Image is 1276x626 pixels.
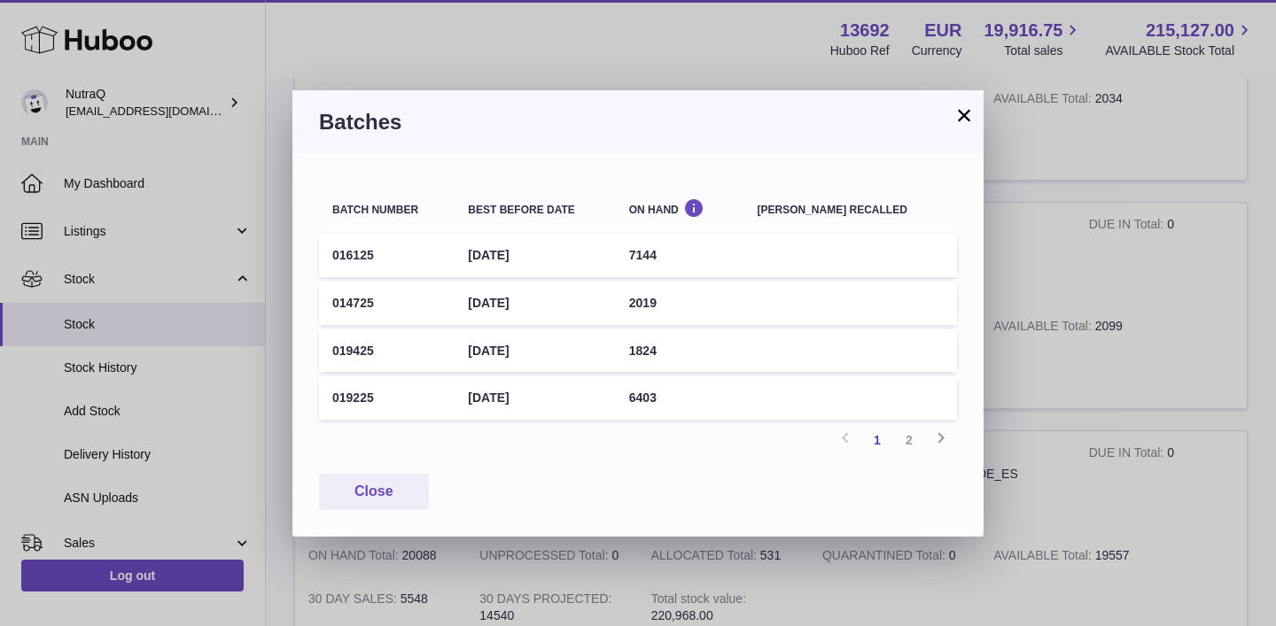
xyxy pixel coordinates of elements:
td: 014725 [319,282,455,325]
td: 7144 [616,234,744,277]
button: × [953,104,975,126]
div: On Hand [629,198,731,215]
td: 019225 [319,376,455,420]
button: Close [319,474,429,510]
td: [DATE] [455,282,615,325]
td: [DATE] [455,329,615,373]
td: [DATE] [455,376,615,420]
td: [DATE] [455,234,615,277]
a: 2 [893,424,925,456]
div: [PERSON_NAME] recalled [758,205,944,216]
a: 1 [861,424,893,456]
td: 1824 [616,329,744,373]
div: Batch number [332,205,441,216]
h3: Batches [319,108,957,136]
td: 019425 [319,329,455,373]
td: 016125 [319,234,455,277]
div: Best before date [468,205,602,216]
td: 6403 [616,376,744,420]
td: 2019 [616,282,744,325]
